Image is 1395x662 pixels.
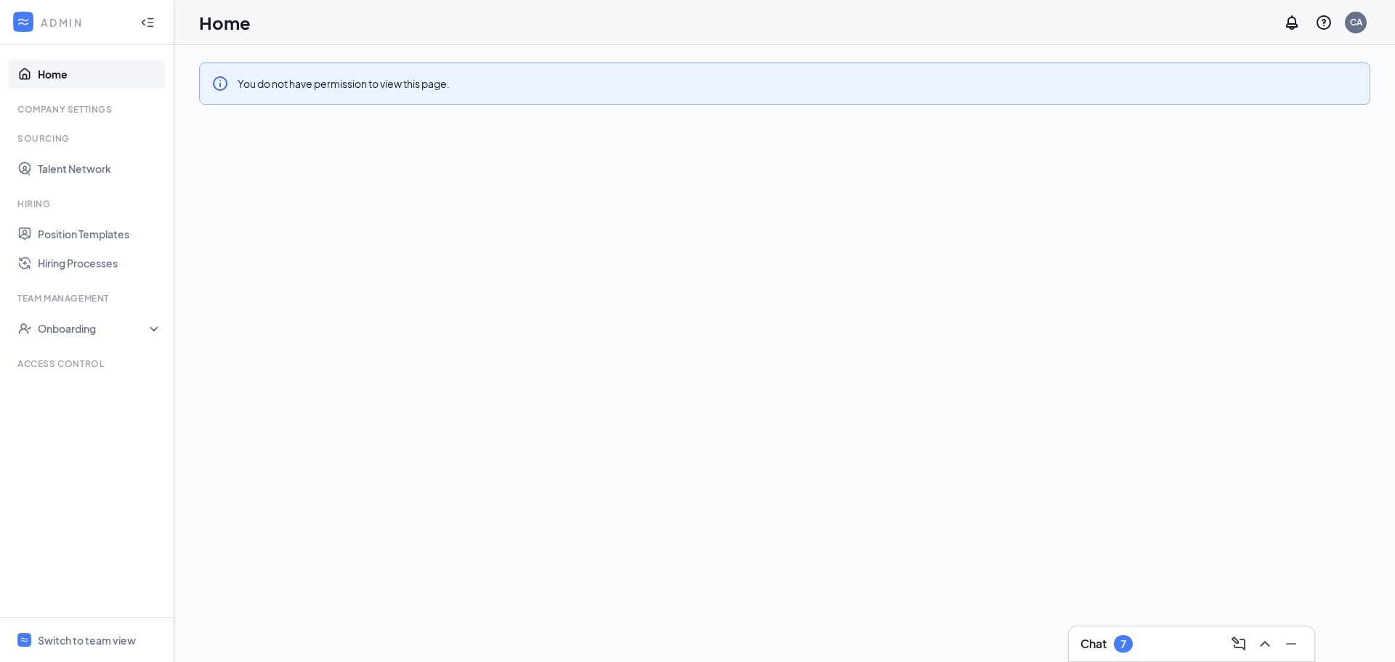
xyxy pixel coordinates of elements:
[1282,635,1300,653] svg: Minimize
[1279,632,1303,655] button: Minimize
[140,15,155,30] svg: Collapse
[17,198,159,210] div: Hiring
[38,154,162,183] a: Talent Network
[211,75,229,92] svg: Info
[17,132,159,145] div: Sourcing
[1253,632,1277,655] button: ChevronUp
[38,219,162,249] a: Position Templates
[38,633,136,647] div: Switch to team view
[199,10,251,35] h1: Home
[41,15,127,30] div: ADMIN
[1227,632,1250,655] button: ComposeMessage
[1120,638,1126,650] div: 7
[1230,635,1248,653] svg: ComposeMessage
[1080,636,1107,652] h3: Chat
[38,60,162,89] a: Home
[38,321,150,336] div: Onboarding
[20,635,29,645] svg: WorkstreamLogo
[16,15,31,29] svg: WorkstreamLogo
[238,75,450,91] div: You do not have permission to view this page.
[1315,14,1333,31] svg: QuestionInfo
[17,321,32,336] svg: UserCheck
[1283,14,1301,31] svg: Notifications
[1256,635,1274,653] svg: ChevronUp
[17,292,159,304] div: Team Management
[38,249,162,278] a: Hiring Processes
[17,358,159,370] div: Access control
[1350,16,1362,28] div: CA
[17,103,159,116] div: Company Settings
